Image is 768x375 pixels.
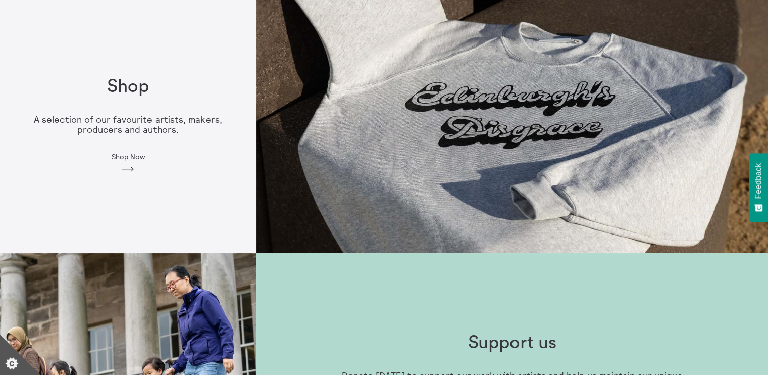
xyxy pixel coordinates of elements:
p: A selection of our favourite artists, makers, producers and authors. [16,115,240,135]
button: Feedback - Show survey [749,153,768,222]
h1: Shop [107,76,149,97]
span: Feedback [754,163,763,199]
h1: Support us [468,333,556,353]
span: Shop Now [111,153,144,161]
